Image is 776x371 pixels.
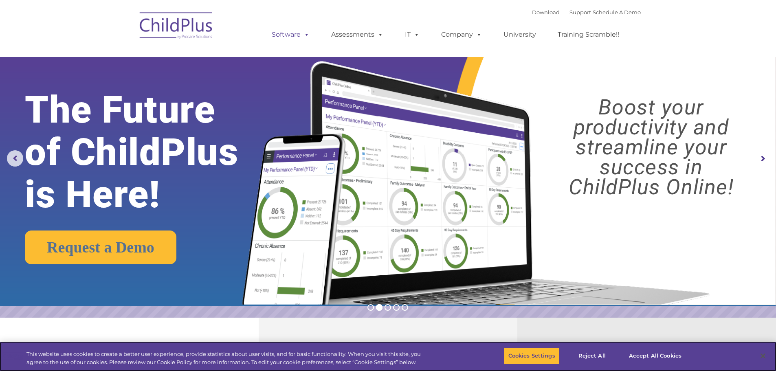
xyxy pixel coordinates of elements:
rs-layer: The Future of ChildPlus is Here! [25,89,273,216]
a: Company [433,26,490,43]
span: Last name [113,54,138,60]
a: Download [532,9,560,15]
a: IT [397,26,428,43]
a: Request a Demo [25,231,176,264]
a: Schedule A Demo [593,9,641,15]
a: Support [569,9,591,15]
span: Phone number [113,87,148,93]
a: Software [264,26,318,43]
rs-layer: Boost your productivity and streamline your success in ChildPlus Online! [536,97,766,197]
img: ChildPlus by Procare Solutions [136,7,217,47]
a: Assessments [323,26,391,43]
button: Close [754,347,772,365]
div: This website uses cookies to create a better user experience, provide statistics about user visit... [26,350,427,366]
font: | [532,9,641,15]
a: University [495,26,544,43]
button: Reject All [567,347,618,364]
button: Cookies Settings [504,347,560,364]
a: Training Scramble!! [550,26,627,43]
button: Accept All Cookies [624,347,686,364]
